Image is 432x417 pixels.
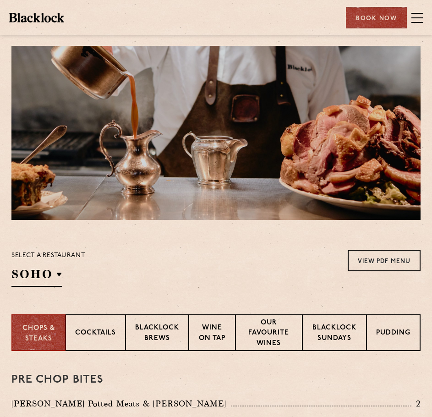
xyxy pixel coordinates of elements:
[11,374,421,386] h3: Pre Chop Bites
[245,318,293,350] p: Our favourite wines
[411,398,421,410] p: 2
[198,323,225,345] p: Wine on Tap
[135,323,179,345] p: Blacklock Brews
[11,397,231,410] p: [PERSON_NAME] Potted Meats & [PERSON_NAME]
[312,323,357,345] p: Blacklock Sundays
[9,13,64,22] img: BL_Textured_Logo-footer-cropped.svg
[75,328,116,340] p: Cocktails
[348,250,421,271] a: View PDF Menu
[376,328,410,340] p: Pudding
[11,250,85,262] p: Select a restaurant
[22,324,56,344] p: Chops & Steaks
[346,7,407,28] div: Book Now
[11,266,62,287] h2: SOHO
